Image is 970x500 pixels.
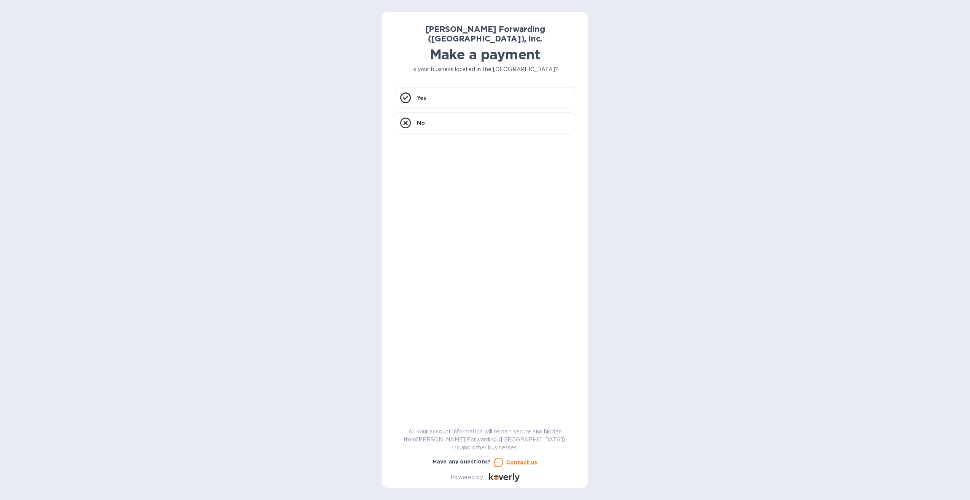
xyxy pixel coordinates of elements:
p: All your account information will remain secure and hidden from [PERSON_NAME] Forwarding ([GEOGRA... [394,428,576,452]
p: Yes [417,94,426,102]
b: [PERSON_NAME] Forwarding ([GEOGRAPHIC_DATA]), Inc. [425,24,545,43]
p: Powered by [450,473,483,481]
p: Is your business located in the [GEOGRAPHIC_DATA]? [394,65,576,73]
p: No [417,119,425,127]
u: Contact us [506,459,537,465]
h1: Make a payment [394,46,576,62]
b: Have any questions? [433,459,491,465]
